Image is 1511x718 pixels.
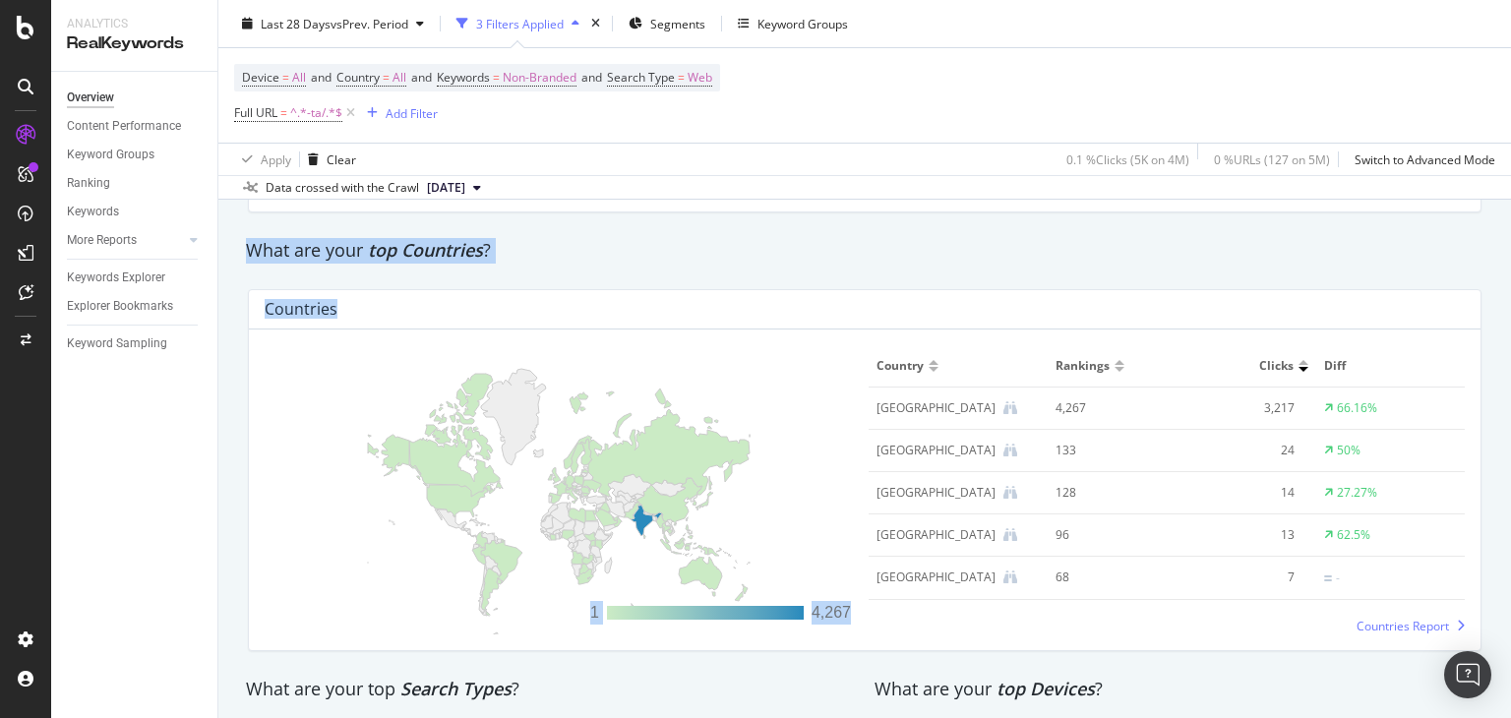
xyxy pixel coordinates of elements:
[67,173,110,194] div: Ranking
[67,16,202,32] div: Analytics
[1337,484,1377,502] div: 27.27%
[876,399,996,417] div: India
[1337,442,1360,459] div: 50%
[812,601,851,625] div: 4,267
[1337,399,1377,417] div: 66.16%
[1355,150,1495,167] div: Switch to Advanced Mode
[67,116,181,137] div: Content Performance
[1175,484,1295,502] div: 14
[290,99,342,127] span: ^.*-ta/.*$
[587,14,604,33] div: times
[1337,526,1370,544] div: 62.5%
[67,145,154,165] div: Keyword Groups
[1357,618,1449,634] span: Countries Report
[476,15,564,31] div: 3 Filters Applied
[1056,399,1149,417] div: 4,267
[67,202,119,222] div: Keywords
[359,101,438,125] button: Add Filter
[311,69,332,86] span: and
[1175,526,1295,544] div: 13
[261,150,291,167] div: Apply
[678,69,685,86] span: =
[1056,442,1149,459] div: 133
[997,677,1095,700] span: top Devices
[280,104,287,121] span: =
[493,69,500,86] span: =
[234,8,432,39] button: Last 28 DaysvsPrev. Period
[730,8,856,39] button: Keyword Groups
[67,145,204,165] a: Keyword Groups
[876,357,924,375] span: Country
[383,69,390,86] span: =
[67,32,202,55] div: RealKeywords
[336,69,380,86] span: Country
[282,69,289,86] span: =
[1324,575,1332,581] img: Equal
[1357,618,1465,634] a: Countries Report
[67,230,137,251] div: More Reports
[1056,526,1149,544] div: 96
[368,238,483,262] span: top Countries
[1259,357,1294,375] span: Clicks
[437,69,490,86] span: Keywords
[650,15,705,31] span: Segments
[265,299,337,319] div: Countries
[393,64,406,91] span: All
[1214,150,1330,167] div: 0 % URLs ( 127 on 5M )
[1175,399,1295,417] div: 3,217
[1444,651,1491,698] div: Open Intercom Messenger
[876,442,996,459] div: Sri Lanka
[757,15,848,31] div: Keyword Groups
[1056,568,1149,586] div: 68
[67,333,167,354] div: Keyword Sampling
[876,526,996,544] div: United Arab Emirates
[67,268,204,288] a: Keywords Explorer
[67,116,204,137] a: Content Performance
[300,144,356,175] button: Clear
[261,15,331,31] span: Last 28 Days
[67,268,165,288] div: Keywords Explorer
[400,677,512,700] span: Search Types
[1347,144,1495,175] button: Switch to Advanced Mode
[607,69,675,86] span: Search Type
[67,88,204,108] a: Overview
[1066,150,1189,167] div: 0.1 % Clicks ( 5K on 4M )
[67,296,173,317] div: Explorer Bookmarks
[1336,569,1340,587] div: -
[246,238,1483,264] div: What are your ?
[292,64,306,91] span: All
[331,15,408,31] span: vs Prev. Period
[67,173,204,194] a: Ranking
[876,484,996,502] div: Singapore
[246,677,855,702] div: What are your top ?
[234,144,291,175] button: Apply
[427,179,465,197] span: 2025 Sep. 1st
[1175,568,1295,586] div: 7
[449,8,587,39] button: 3 Filters Applied
[266,179,419,197] div: Data crossed with the Crawl
[242,69,279,86] span: Device
[875,677,1483,702] div: What are your ?
[419,176,489,200] button: [DATE]
[621,8,713,39] button: Segments
[688,64,712,91] span: Web
[67,333,204,354] a: Keyword Sampling
[581,69,602,86] span: and
[386,104,438,121] div: Add Filter
[1056,357,1110,375] span: Rankings
[234,104,277,121] span: Full URL
[590,601,599,625] div: 1
[876,568,996,586] div: Malaysia
[1175,442,1295,459] div: 24
[411,69,432,86] span: and
[327,150,356,167] div: Clear
[67,202,204,222] a: Keywords
[503,64,576,91] span: Non-Branded
[1056,484,1149,502] div: 128
[67,296,204,317] a: Explorer Bookmarks
[1324,357,1453,375] span: Diff
[67,230,184,251] a: More Reports
[67,88,114,108] div: Overview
